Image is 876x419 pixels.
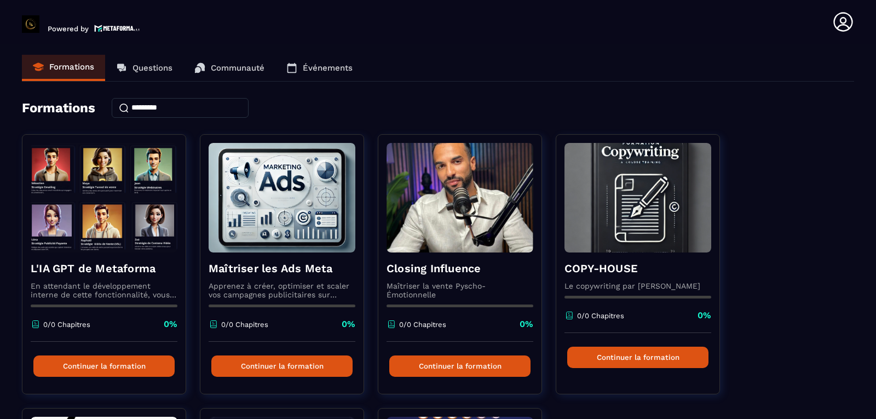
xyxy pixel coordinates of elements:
p: 0% [342,318,355,330]
p: Formations [49,62,94,72]
img: formation-background [564,143,711,252]
a: Communauté [183,55,275,81]
p: Questions [132,63,172,73]
p: 0/0 Chapitres [577,312,624,320]
img: formation-background [31,143,177,252]
p: 0/0 Chapitres [399,320,446,329]
h4: COPY-HOUSE [564,261,711,276]
p: Communauté [211,63,264,73]
p: 0% [164,318,177,330]
button: Continuer la formation [567,347,708,368]
p: Apprenez à créer, optimiser et scaler vos campagnes publicitaires sur Facebook et Instagram. [209,282,355,299]
p: Le copywriting par [PERSON_NAME] [564,282,711,290]
a: Formations [22,55,105,81]
p: 0/0 Chapitres [221,320,268,329]
p: 0/0 Chapitres [43,320,90,329]
a: formation-backgroundMaîtriser les Ads MetaApprenez à créer, optimiser et scaler vos campagnes pub... [200,134,378,408]
a: Questions [105,55,183,81]
a: formation-backgroundClosing InfluenceMaîtriser la vente Pyscho-Émotionnelle0/0 Chapitres0%Continu... [378,134,556,408]
h4: Formations [22,100,95,116]
img: formation-background [387,143,533,252]
p: 0% [698,309,711,322]
h4: Maîtriser les Ads Meta [209,261,355,276]
button: Continuer la formation [33,355,175,377]
h4: L'IA GPT de Metaforma [31,261,177,276]
button: Continuer la formation [389,355,531,377]
a: formation-backgroundCOPY-HOUSELe copywriting par [PERSON_NAME]0/0 Chapitres0%Continuer la formation [556,134,734,408]
button: Continuer la formation [211,355,353,377]
p: Powered by [48,25,89,33]
p: Événements [303,63,353,73]
a: formation-backgroundL'IA GPT de MetaformaEn attendant le développement interne de cette fonctionn... [22,134,200,408]
h4: Closing Influence [387,261,533,276]
img: logo [94,24,140,33]
p: Maîtriser la vente Pyscho-Émotionnelle [387,282,533,299]
a: Événements [275,55,364,81]
img: logo-branding [22,15,39,33]
p: 0% [520,318,533,330]
p: En attendant le développement interne de cette fonctionnalité, vous pouvez déjà l’utiliser avec C... [31,282,177,299]
img: formation-background [209,143,355,252]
